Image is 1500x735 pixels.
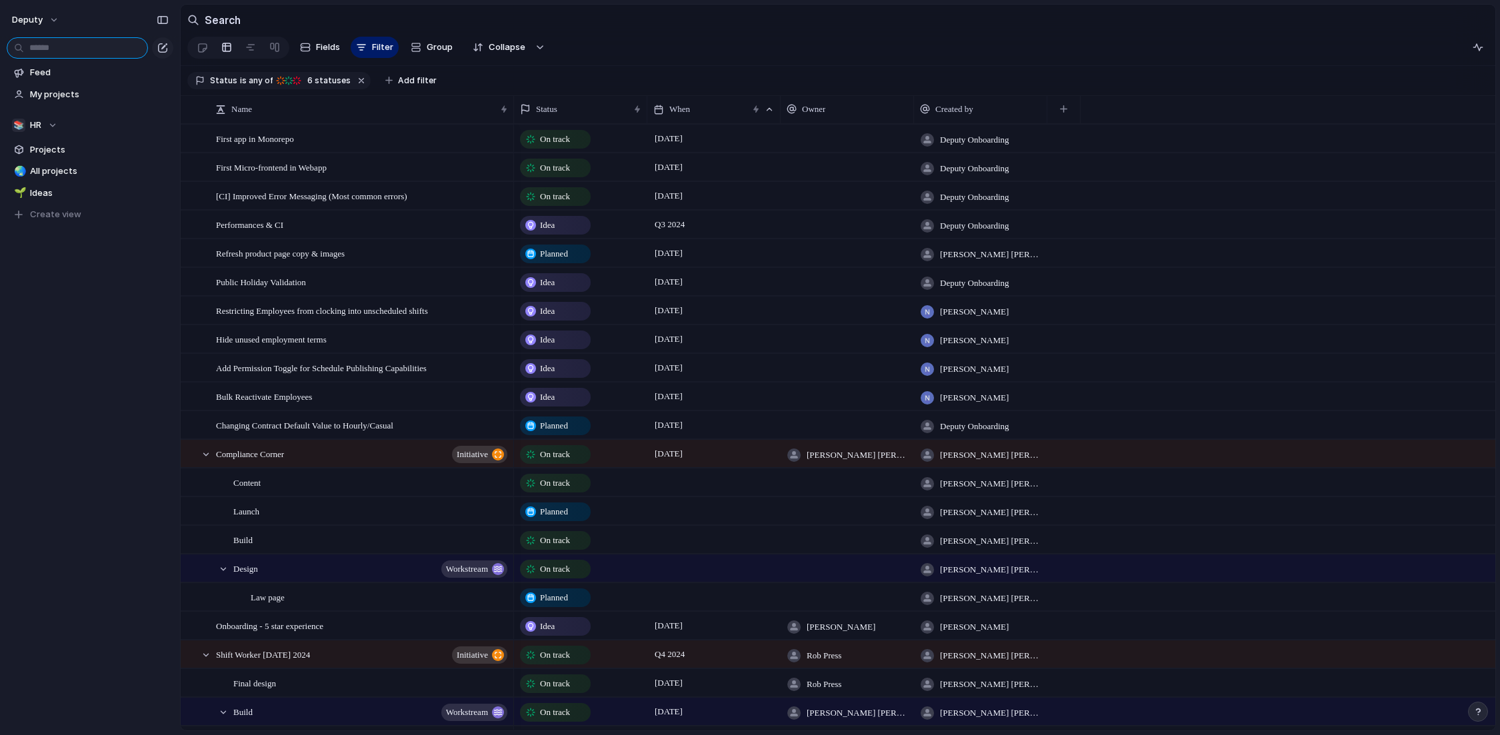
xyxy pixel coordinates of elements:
span: Group [427,41,453,54]
span: [DATE] [651,131,686,147]
span: Idea [540,305,555,318]
span: Content [233,474,261,490]
span: Add Permission Toggle for Schedule Publishing Capabilities [216,360,427,375]
span: Planned [540,247,568,261]
span: Bulk Reactivate Employees [216,388,312,404]
span: Deputy Onboarding [940,219,1009,233]
span: On track [540,562,570,576]
span: On track [540,190,570,203]
span: [PERSON_NAME] [PERSON_NAME] [940,248,1041,261]
a: 🌱Ideas [7,183,173,203]
span: Q4 2024 [651,646,688,662]
button: Group [404,37,459,58]
span: [PERSON_NAME] [PERSON_NAME] [940,706,1041,720]
span: Idea [540,276,555,289]
span: Idea [540,333,555,347]
span: On track [540,133,570,146]
span: Design [233,560,258,576]
span: [DATE] [651,417,686,433]
span: [DATE] [651,245,686,261]
button: Add filter [377,71,445,90]
a: My projects [7,85,173,105]
span: Rob Press [807,649,841,662]
span: Law page [251,589,285,604]
span: On track [540,476,570,490]
span: [DATE] [651,303,686,319]
span: Shift Worker [DATE] 2024 [216,646,310,662]
span: Public Holiday Validation [216,274,306,289]
span: statuses [303,75,351,87]
span: [DATE] [651,274,686,290]
span: [PERSON_NAME] [940,363,1009,376]
span: Build [233,532,253,547]
button: workstream [441,704,507,721]
span: Collapse [489,41,525,54]
span: Refresh product page copy & images [216,245,345,261]
h2: Search [205,12,241,28]
span: workstream [446,560,488,578]
button: 📚HR [7,115,173,135]
span: initiative [457,646,488,664]
span: is [240,75,247,87]
span: Idea [540,219,555,232]
span: Changing Contract Default Value to Hourly/Casual [216,417,393,432]
span: On track [540,706,570,719]
a: Projects [7,140,173,160]
span: On track [540,534,570,547]
a: Feed [7,63,173,83]
button: initiative [452,446,507,463]
span: Hide unused employment terms [216,331,327,347]
button: initiative [452,646,507,664]
span: [PERSON_NAME] [807,620,875,634]
span: Q3 2024 [651,217,688,233]
span: [PERSON_NAME] [PERSON_NAME] [807,706,908,720]
span: [DATE] [651,618,686,634]
button: 🌱 [12,187,25,200]
span: [DATE] [651,331,686,347]
button: 🌏 [12,165,25,178]
span: [DATE] [651,159,686,175]
span: Status [210,75,237,87]
span: [PERSON_NAME] [PERSON_NAME] [940,534,1041,548]
button: workstream [441,560,507,578]
span: Final design [233,675,276,690]
span: Create view [30,208,81,221]
span: any of [247,75,273,87]
span: [DATE] [651,446,686,462]
span: Rob Press [807,678,841,691]
span: When [669,103,690,116]
span: First Micro-frontend in Webapp [216,159,327,175]
span: Onboarding - 5 star experience [216,618,323,633]
div: 🌏 [14,164,23,179]
span: Name [231,103,252,116]
button: isany of [237,73,275,88]
span: initiative [457,445,488,464]
span: Owner [802,103,825,116]
span: [PERSON_NAME] [PERSON_NAME] [940,448,1041,462]
span: Restricting Employees from clocking into unscheduled shifts [216,303,428,318]
span: First app in Monorepo [216,131,294,146]
span: [PERSON_NAME] [PERSON_NAME] [940,678,1041,691]
span: Compliance Corner [216,446,284,461]
span: Deputy Onboarding [940,162,1009,175]
button: Collapse [465,37,532,58]
span: Add filter [398,75,437,87]
span: On track [540,648,570,662]
span: [PERSON_NAME] [PERSON_NAME] [940,563,1041,576]
span: Planned [540,505,568,518]
span: Deputy Onboarding [940,133,1009,147]
span: On track [540,677,570,690]
span: HR [30,119,41,132]
span: Build [233,704,253,719]
span: Idea [540,620,555,633]
span: Performances & CI [216,217,283,232]
span: 6 [303,75,315,85]
span: [DATE] [651,188,686,204]
span: [DATE] [651,360,686,376]
span: [PERSON_NAME] [PERSON_NAME] [940,477,1041,490]
button: Fields [295,37,345,58]
a: 🌏All projects [7,161,173,181]
span: On track [540,161,570,175]
span: [PERSON_NAME] [PERSON_NAME] [940,506,1041,519]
